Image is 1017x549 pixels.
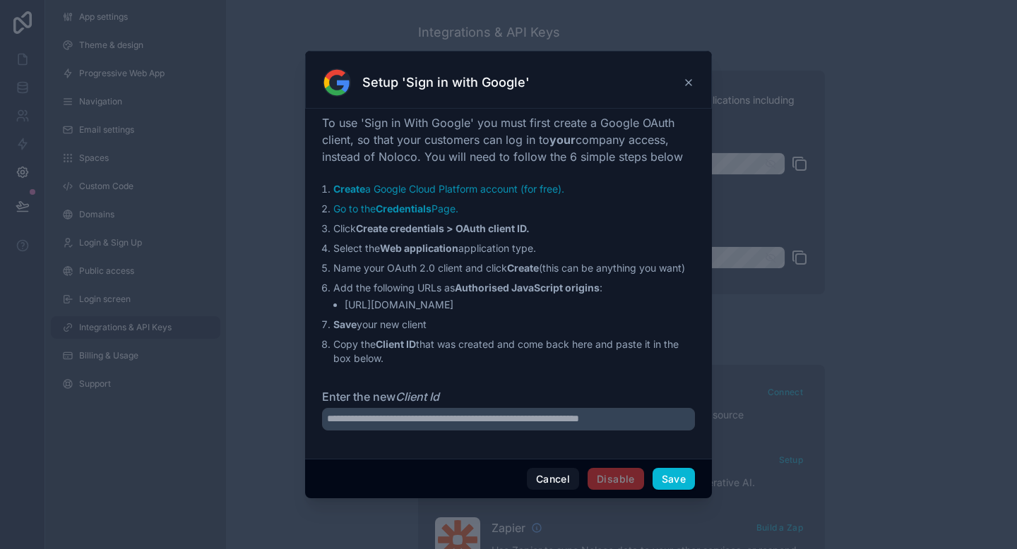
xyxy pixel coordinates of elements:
strong: Create credentials > OAuth client ID. [356,222,530,234]
strong: Web application [380,242,458,254]
h3: Setup 'Sign in with Google' [362,74,530,91]
a: Createa Google Cloud Platform account (for free). [333,183,564,195]
span: Add the following URLs as : [333,282,602,294]
li: Select the application type. [333,241,695,255]
strong: your [549,133,576,147]
li: Copy the that was created and come back here and paste it in the box below. [333,337,695,366]
li: your new client [333,318,695,332]
strong: Client ID [376,338,416,350]
button: Cancel [527,468,579,490]
p: To use 'Sign in With Google' you must first create a Google OAuth client, so that your customers ... [322,114,695,165]
strong: Create [333,183,365,195]
a: Go to theCredentialsPage. [333,203,458,215]
li: Click [333,222,695,236]
strong: Credentials [376,203,432,215]
strong: Authorised JavaScript origins [455,282,600,294]
li: [URL][DOMAIN_NAME] [345,298,695,312]
button: Save [653,468,695,490]
label: Enter the new [322,388,695,405]
em: Client Id [395,390,439,404]
strong: Create [507,262,539,274]
strong: Save [333,318,357,330]
img: Google Sign in [323,68,351,97]
li: Name your OAuth 2.0 client and click (this can be anything you want) [333,261,695,275]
